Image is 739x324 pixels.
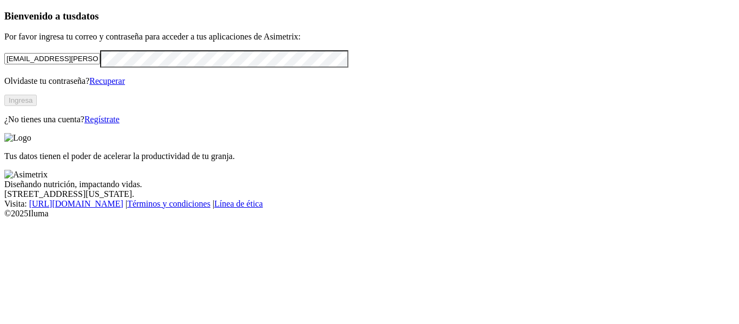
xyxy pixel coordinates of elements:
[84,115,120,124] a: Regístrate
[4,199,735,209] div: Visita : | |
[4,115,735,124] p: ¿No tienes una cuenta?
[214,199,263,208] a: Línea de ética
[4,133,31,143] img: Logo
[4,151,735,161] p: Tus datos tienen el poder de acelerar la productividad de tu granja.
[4,209,735,219] div: © 2025 Iluma
[4,180,735,189] div: Diseñando nutrición, impactando vidas.
[127,199,210,208] a: Términos y condiciones
[89,76,125,85] a: Recuperar
[4,53,100,64] input: Tu correo
[29,199,123,208] a: [URL][DOMAIN_NAME]
[76,10,99,22] span: datos
[4,32,735,42] p: Por favor ingresa tu correo y contraseña para acceder a tus aplicaciones de Asimetrix:
[4,170,48,180] img: Asimetrix
[4,10,735,22] h3: Bienvenido a tus
[4,95,37,106] button: Ingresa
[4,76,735,86] p: Olvidaste tu contraseña?
[4,189,735,199] div: [STREET_ADDRESS][US_STATE].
